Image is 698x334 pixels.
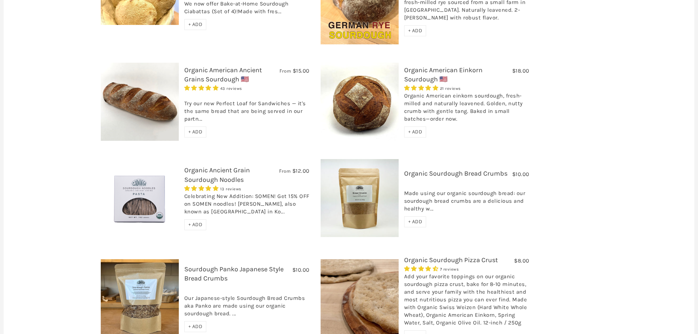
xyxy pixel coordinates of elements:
img: Organic American Einkorn Sourdough 🇺🇸 [321,63,399,141]
span: 4.85 stars [184,185,220,192]
div: Our Japanese-style Sourdough Bread Crumbs aka Panko are made using our organic sourdough bread. ... [184,287,310,321]
span: 7 reviews [440,267,459,272]
a: Organic Ancient Grain Sourdough Noodles [184,166,250,183]
span: From [280,68,291,74]
span: $15.00 [293,67,310,74]
div: + ADD [404,216,426,227]
div: Organic American einkorn sourdough, fresh-milled and naturally leavened. Golden, nutty crumb with... [404,92,529,126]
span: $8.00 [514,257,529,264]
span: + ADD [408,27,422,34]
div: Add your favorite toppings on our organic sourdough pizza crust, bake for 8-10 minutes, and serve... [404,273,529,330]
span: 43 reviews [220,86,242,91]
div: Made using our organic sourdough bread: our sourdough bread crumbs are a delicious and healthy w... [404,182,529,216]
a: Organic Sourdough Pizza Crust [404,256,498,264]
span: 13 reviews [220,187,241,191]
span: $12.00 [292,168,310,174]
div: Try our new Perfect Loaf for Sandwiches — it's the same bread that are being served in our partn... [184,92,310,126]
img: Organic American Ancient Grains Sourdough 🇺🇸 [101,63,179,141]
span: + ADD [188,323,203,330]
div: + ADD [404,126,426,137]
span: $10.00 [512,171,529,177]
a: Organic Sourdough Bread Crumbs [404,169,507,177]
span: + ADD [188,221,203,228]
div: + ADD [184,19,207,30]
a: Sourdough Panko Japanese Style Bread Crumbs [184,265,284,282]
span: + ADD [188,129,203,135]
a: Organic American Ancient Grains Sourdough 🇺🇸 [184,66,262,83]
span: 4.95 stars [404,85,440,91]
span: + ADD [188,21,203,27]
div: + ADD [184,321,207,332]
div: + ADD [184,126,207,137]
span: 4.93 stars [184,85,220,91]
span: $18.00 [512,67,529,74]
span: 21 reviews [440,86,461,91]
img: Organic Sourdough Bread Crumbs [321,159,399,237]
div: + ADD [404,25,426,36]
span: From [279,168,291,174]
span: 4.29 stars [404,265,440,272]
span: + ADD [408,129,422,135]
span: $10.00 [292,267,310,273]
div: + ADD [184,219,207,230]
span: + ADD [408,219,422,225]
a: Organic American Einkorn Sourdough 🇺🇸 [404,66,483,83]
div: Celebrating New Addition: SOMEN! Get 15% OFF on SOMEN noodles! [PERSON_NAME], also known as [GEOG... [184,192,310,219]
img: Organic Ancient Grain Sourdough Noodles [101,159,179,237]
